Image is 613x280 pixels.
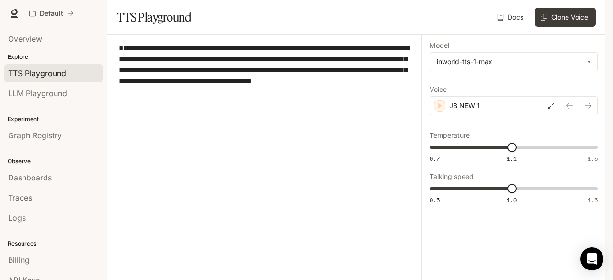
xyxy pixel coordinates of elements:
[507,155,517,163] span: 1.1
[430,196,440,204] span: 0.5
[430,173,474,180] p: Talking speed
[535,8,596,27] button: Clone Voice
[430,132,470,139] p: Temperature
[40,10,63,18] p: Default
[588,155,598,163] span: 1.5
[507,196,517,204] span: 1.0
[437,57,582,67] div: inworld-tts-1-max
[117,8,191,27] h1: TTS Playground
[430,155,440,163] span: 0.7
[580,247,603,270] div: Open Intercom Messenger
[430,53,597,71] div: inworld-tts-1-max
[449,101,480,111] p: JB NEW 1
[495,8,527,27] a: Docs
[25,4,78,23] button: All workspaces
[430,86,447,93] p: Voice
[430,42,449,49] p: Model
[588,196,598,204] span: 1.5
